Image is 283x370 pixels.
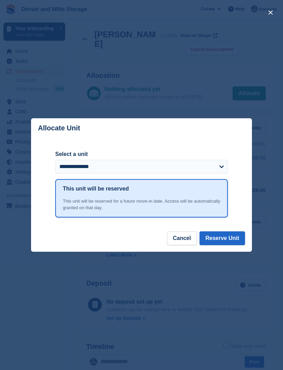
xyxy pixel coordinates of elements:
[55,150,228,158] label: Select a unit
[199,231,245,245] button: Reserve Unit
[265,7,276,18] button: close
[63,185,129,193] h1: This unit will be reserved
[63,198,220,211] div: This unit will be reserved for a future move-in date. Access will be automatically granted on tha...
[167,231,197,245] button: Cancel
[38,124,80,132] p: Allocate Unit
